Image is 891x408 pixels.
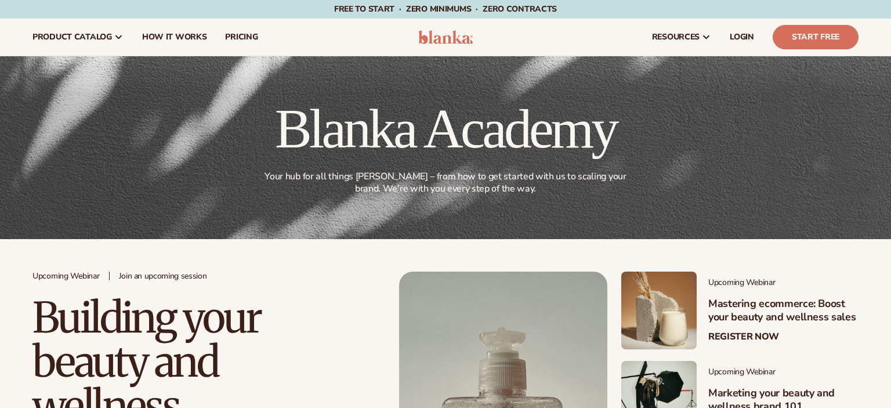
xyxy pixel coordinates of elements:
[225,33,258,42] span: pricing
[652,33,700,42] span: resources
[334,3,557,15] span: Free to start · ZERO minimums · ZERO contracts
[708,367,859,377] span: Upcoming Webinar
[23,19,133,56] a: product catalog
[708,278,859,288] span: Upcoming Webinar
[708,297,859,324] h3: Mastering ecommerce: Boost your beauty and wellness sales
[142,33,207,42] span: How It Works
[260,171,631,195] p: Your hub for all things [PERSON_NAME] – from how to get started with us to scaling your brand. We...
[133,19,216,56] a: How It Works
[773,25,859,49] a: Start Free
[708,331,779,342] a: Register Now
[720,19,763,56] a: LOGIN
[418,30,473,44] img: logo
[216,19,267,56] a: pricing
[258,101,633,157] h1: Blanka Academy
[119,272,207,281] span: Join an upcoming session
[32,33,112,42] span: product catalog
[32,272,100,281] span: Upcoming Webinar
[643,19,720,56] a: resources
[730,33,754,42] span: LOGIN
